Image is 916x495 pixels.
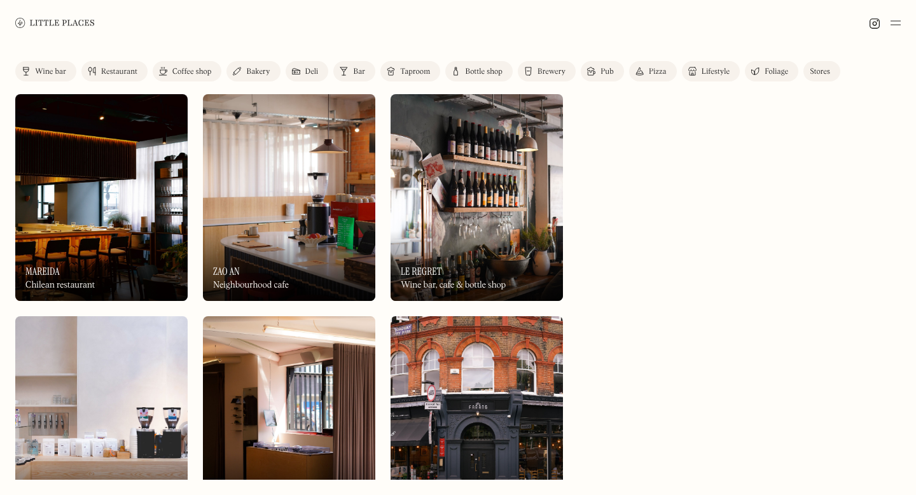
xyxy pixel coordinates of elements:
[380,61,440,81] a: Taproom
[629,61,677,81] a: Pizza
[401,265,441,277] h3: Le Regret
[649,68,667,76] div: Pizza
[391,94,563,301] a: Le RegretLe RegretLe RegretWine bar, cafe & bottle shop
[35,68,66,76] div: Wine bar
[203,94,375,301] a: Zao AnZao AnZao AnNeighbourhood cafe
[391,94,563,301] img: Le Regret
[400,68,430,76] div: Taproom
[101,68,137,76] div: Restaurant
[810,68,830,76] div: Stores
[213,280,289,291] div: Neighbourhood cafe
[702,68,730,76] div: Lifestyle
[25,280,95,291] div: Chilean restaurant
[538,68,566,76] div: Brewery
[600,68,614,76] div: Pub
[286,61,329,81] a: Deli
[15,94,188,301] img: Mareida
[15,61,76,81] a: Wine bar
[15,94,188,301] a: MareidaMareidaMareidaChilean restaurant
[333,61,375,81] a: Bar
[353,68,365,76] div: Bar
[226,61,280,81] a: Bakery
[803,61,840,81] a: Stores
[172,68,211,76] div: Coffee shop
[25,265,60,277] h3: Mareida
[81,61,148,81] a: Restaurant
[765,68,788,76] div: Foliage
[203,94,375,301] img: Zao An
[153,61,221,81] a: Coffee shop
[745,61,798,81] a: Foliage
[246,68,270,76] div: Bakery
[401,280,506,291] div: Wine bar, cafe & bottle shop
[305,68,319,76] div: Deli
[465,68,503,76] div: Bottle shop
[445,61,513,81] a: Bottle shop
[518,61,576,81] a: Brewery
[581,61,624,81] a: Pub
[213,265,240,277] h3: Zao An
[682,61,740,81] a: Lifestyle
